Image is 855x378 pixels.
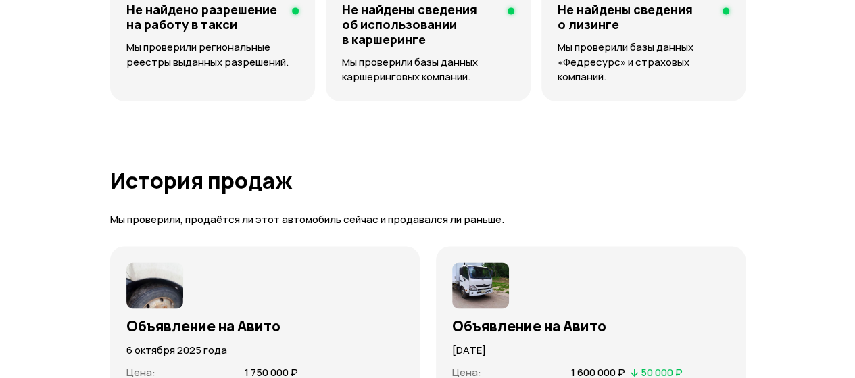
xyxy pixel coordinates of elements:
p: Мы проверили базы данных «Федресурс» и страховых компаний. [558,40,729,85]
h4: Не найдены сведения о лизинге [558,2,712,32]
p: Мы проверили, продаётся ли этот автомобиль сейчас и продавался ли раньше. [110,213,746,227]
h3: Объявление на Авито [126,316,404,334]
h1: История продаж [110,168,746,193]
p: Мы проверили региональные реестры выданных разрешений. [126,40,299,70]
p: 6 октября 2025 года [126,342,404,357]
p: [DATE] [452,342,729,357]
h4: Не найдено разрешение на работу в такси [126,2,281,32]
h4: Не найдены сведения об использовании в каршеринге [342,2,497,47]
p: Мы проверили базы данных каршеринговых компаний. [342,55,514,85]
h3: Объявление на Авито [452,316,729,334]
